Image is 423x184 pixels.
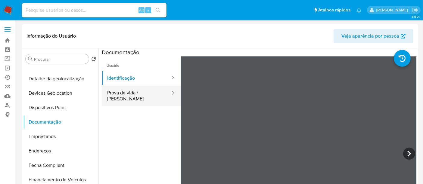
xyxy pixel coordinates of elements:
[341,29,399,43] span: Veja aparência por pessoa
[412,7,418,13] a: Sair
[22,6,166,14] input: Pesquise usuários ou casos...
[356,8,362,13] a: Notificações
[318,7,350,13] span: Atalhos rápidos
[152,6,164,14] button: search-icon
[376,7,410,13] p: renato.lopes@mercadopago.com.br
[91,57,96,63] button: Retornar ao pedido padrão
[34,57,86,62] input: Procurar
[26,33,76,39] h1: Informação do Usuário
[28,57,33,61] button: Procurar
[23,129,98,144] button: Empréstimos
[23,100,98,115] button: Dispositivos Point
[23,144,98,158] button: Endereços
[23,72,98,86] button: Detalhe da geolocalização
[334,29,413,43] button: Veja aparência por pessoa
[23,86,98,100] button: Devices Geolocation
[23,158,98,173] button: Fecha Compliant
[139,7,144,13] span: Alt
[147,7,149,13] span: s
[23,115,98,129] button: Documentação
